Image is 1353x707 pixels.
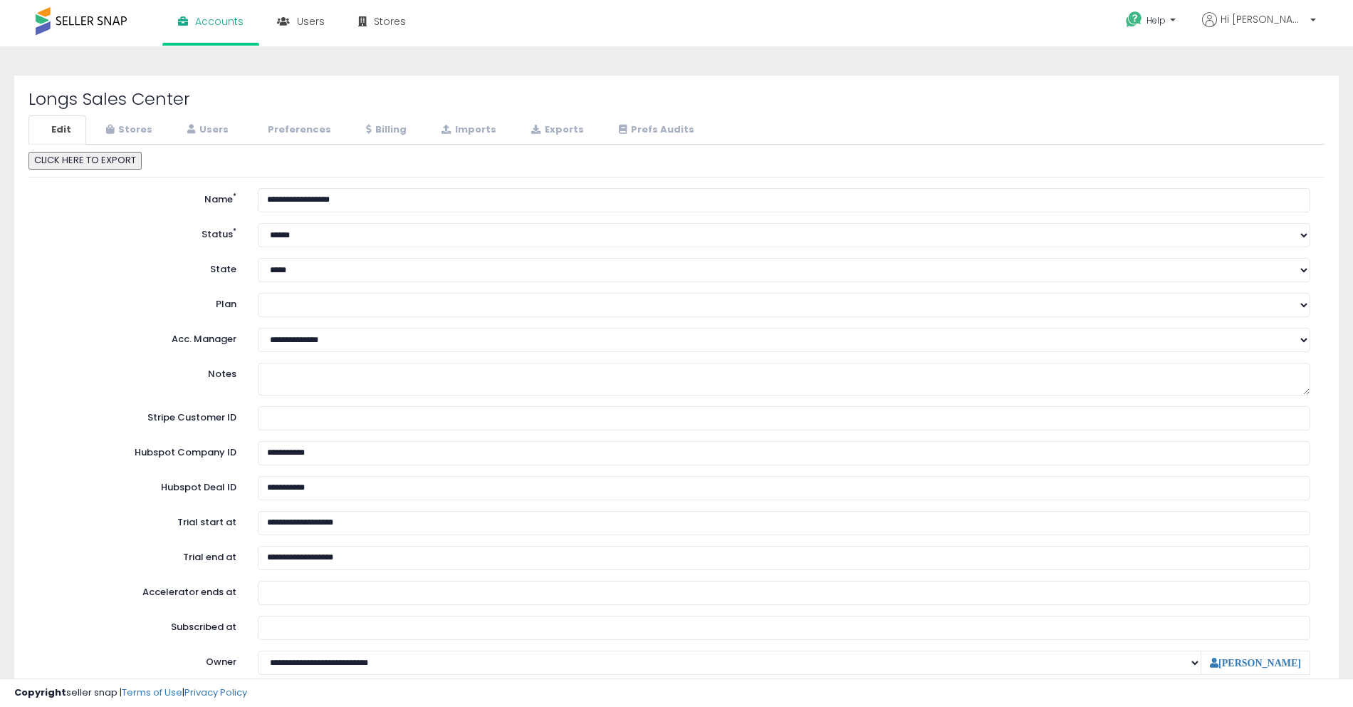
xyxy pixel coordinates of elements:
[1125,11,1143,29] i: Get Help
[32,258,247,277] label: State
[122,686,182,699] a: Terms of Use
[28,90,1325,108] h2: Longs Sales Center
[206,656,236,669] label: Owner
[32,293,247,311] label: Plan
[32,581,247,599] label: Accelerator ends at
[32,406,247,425] label: Stripe Customer ID
[14,686,247,700] div: seller snap | |
[32,363,247,381] label: Notes
[348,115,422,145] a: Billing
[1210,658,1301,668] a: [PERSON_NAME]
[245,115,346,145] a: Preferences
[14,686,66,699] strong: Copyright
[88,115,167,145] a: Stores
[374,14,406,29] span: Stores
[600,115,709,145] a: Prefs Audits
[32,511,247,530] label: Trial start at
[297,14,325,29] span: Users
[195,14,244,29] span: Accounts
[32,476,247,495] label: Hubspot Deal ID
[32,441,247,460] label: Hubspot Company ID
[32,616,247,634] label: Subscribed at
[169,115,244,145] a: Users
[32,546,247,564] label: Trial end at
[1221,12,1306,26] span: Hi [PERSON_NAME]
[28,152,142,170] button: CLICK HERE TO EXPORT
[1146,14,1166,26] span: Help
[32,188,247,207] label: Name
[423,115,511,145] a: Imports
[28,115,86,145] a: Edit
[1202,12,1316,44] a: Hi [PERSON_NAME]
[184,686,247,699] a: Privacy Policy
[32,328,247,346] label: Acc. Manager
[513,115,599,145] a: Exports
[32,223,247,242] label: Status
